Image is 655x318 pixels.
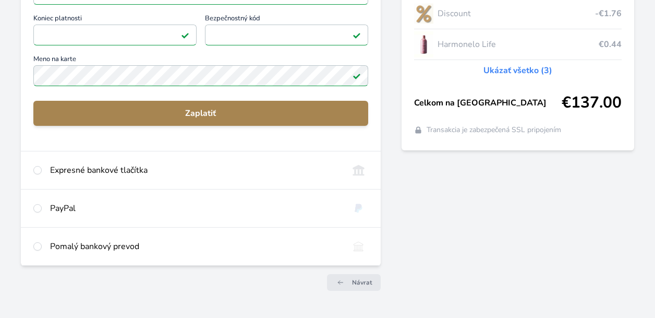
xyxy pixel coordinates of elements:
[595,7,622,20] span: -€1.76
[349,164,368,176] img: onlineBanking_SK.svg
[414,31,434,57] img: CLEAN_LIFE_se_stinem_x-lo.jpg
[353,31,361,39] img: Pole je platné
[33,15,197,25] span: Koniec platnosti
[33,56,368,65] span: Meno na karte
[349,240,368,253] img: bankTransfer_IBAN.svg
[33,101,368,126] button: Zaplatiť
[42,107,360,120] span: Zaplatiť
[38,28,192,42] iframe: Iframe pre deň vypršania platnosti
[181,31,189,39] img: Pole je platné
[438,38,599,51] span: Harmonelo Life
[353,72,361,80] img: Pole je platné
[414,1,434,27] img: discount-lo.png
[427,125,561,135] span: Transakcia je zabezpečená SSL pripojením
[438,7,595,20] span: Discount
[327,274,381,291] a: Návrat
[33,65,368,86] input: Meno na kartePole je platné
[205,15,368,25] span: Bezpečnostný kód
[414,97,562,109] span: Celkom na [GEOGRAPHIC_DATA]
[210,28,363,42] iframe: Iframe pre bezpečnostný kód
[352,278,372,287] span: Návrat
[50,240,341,253] div: Pomalý bankový prevod
[562,93,622,112] span: €137.00
[349,202,368,215] img: paypal.svg
[50,202,341,215] div: PayPal
[50,164,341,176] div: Expresné bankové tlačítka
[483,64,552,77] a: Ukázať všetko (3)
[599,38,622,51] span: €0.44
